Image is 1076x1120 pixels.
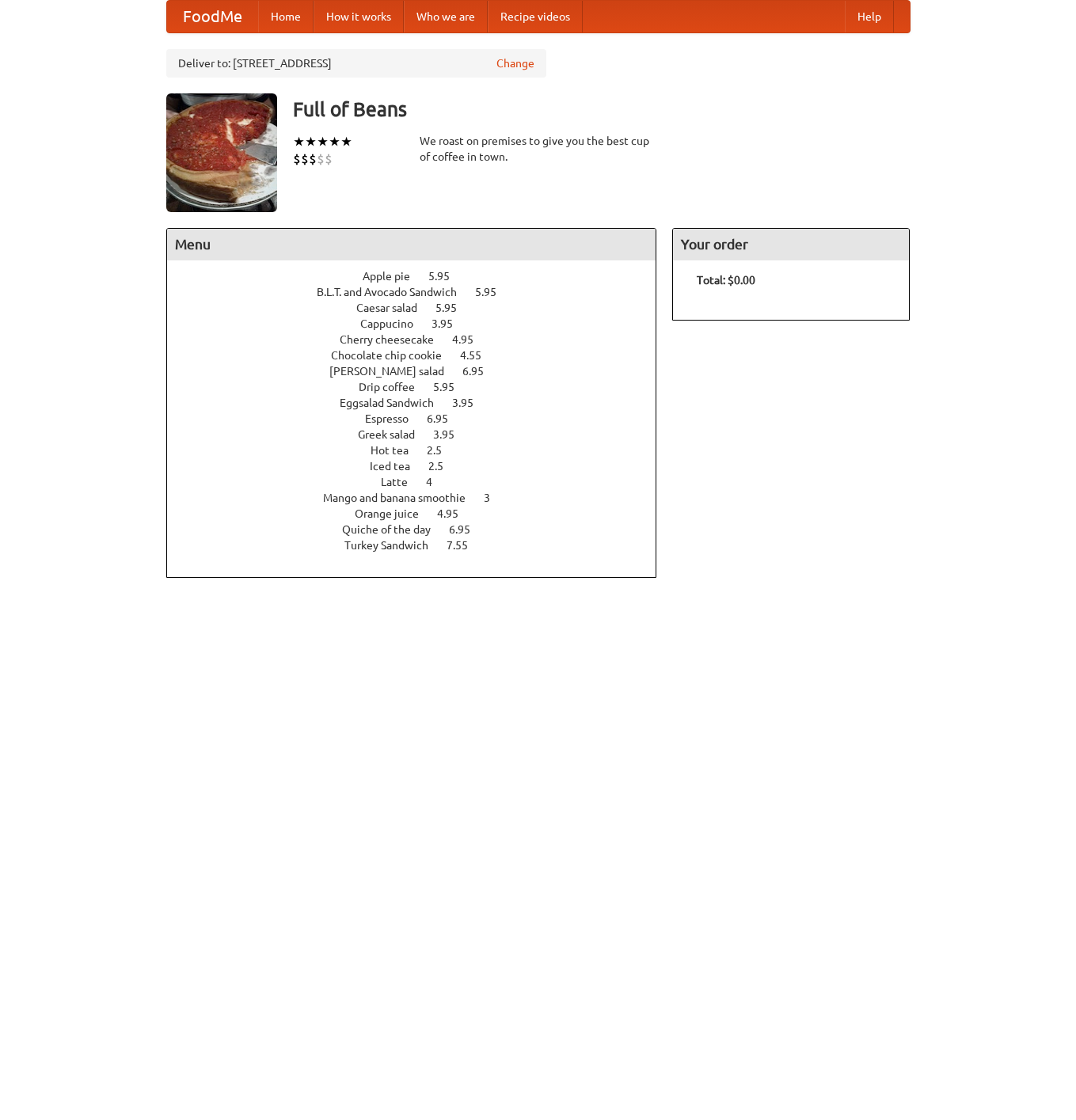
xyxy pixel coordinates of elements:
span: Orange juice [355,507,435,520]
span: Quiche of the day [342,523,447,536]
a: FoodMe [167,1,258,32]
span: 4 [426,476,448,488]
a: Latte 4 [381,476,462,488]
a: How it works [314,1,404,32]
a: Mango and banana smoothie 3 [323,492,519,504]
div: We roast on premises to give you the best cup of coffee in town. [420,133,657,165]
h4: Menu [167,229,656,260]
a: Recipe videos [488,1,583,32]
a: Espresso 6.95 [365,412,477,425]
a: Who we are [404,1,488,32]
li: $ [301,150,309,168]
h3: Full of Beans [293,93,911,125]
a: B.L.T. and Avocado Sandwich 5.95 [317,286,526,298]
a: Cherry cheesecake 4.95 [340,333,503,346]
span: 4.95 [452,333,489,346]
a: Apple pie 5.95 [363,270,479,283]
li: ★ [329,133,340,150]
a: Iced tea 2.5 [370,460,473,473]
span: 2.5 [427,444,458,457]
span: 5.95 [433,381,470,393]
span: Latte [381,476,424,488]
span: 4.55 [460,349,497,362]
a: Cappucino 3.95 [360,317,482,330]
span: Iced tea [370,460,426,473]
span: Apple pie [363,270,426,283]
li: ★ [317,133,329,150]
span: 2.5 [428,460,459,473]
span: 6.95 [462,365,500,378]
span: 4.95 [437,507,474,520]
a: Turkey Sandwich 7.55 [344,539,497,552]
a: Chocolate chip cookie 4.55 [331,349,511,362]
span: B.L.T. and Avocado Sandwich [317,286,473,298]
img: angular.jpg [166,93,277,212]
a: Change [496,55,534,71]
span: Cherry cheesecake [340,333,450,346]
span: Mango and banana smoothie [323,492,481,504]
span: 3.95 [433,428,470,441]
a: [PERSON_NAME] salad 6.95 [329,365,513,378]
span: 6.95 [449,523,486,536]
span: 7.55 [447,539,484,552]
a: Drip coffee 5.95 [359,381,484,393]
span: Eggsalad Sandwich [340,397,450,409]
a: Greek salad 3.95 [358,428,484,441]
span: 5.95 [435,302,473,314]
span: Cappucino [360,317,429,330]
span: Drip coffee [359,381,431,393]
span: Greek salad [358,428,431,441]
li: $ [325,150,333,168]
span: 3 [484,492,506,504]
span: Chocolate chip cookie [331,349,458,362]
a: Eggsalad Sandwich 3.95 [340,397,503,409]
span: Turkey Sandwich [344,539,444,552]
h4: Your order [673,229,909,260]
span: [PERSON_NAME] salad [329,365,460,378]
li: ★ [305,133,317,150]
li: $ [293,150,301,168]
li: ★ [340,133,352,150]
span: 5.95 [475,286,512,298]
li: $ [317,150,325,168]
a: Caesar salad 5.95 [356,302,486,314]
span: 5.95 [428,270,466,283]
div: Deliver to: [STREET_ADDRESS] [166,49,546,78]
a: Quiche of the day 6.95 [342,523,500,536]
li: $ [309,150,317,168]
span: 3.95 [432,317,469,330]
b: Total: $0.00 [697,274,755,287]
span: Hot tea [371,444,424,457]
span: Caesar salad [356,302,433,314]
a: Help [845,1,894,32]
a: Home [258,1,314,32]
span: Espresso [365,412,424,425]
li: ★ [293,133,305,150]
span: 6.95 [427,412,464,425]
a: Orange juice 4.95 [355,507,488,520]
span: 3.95 [452,397,489,409]
a: Hot tea 2.5 [371,444,471,457]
